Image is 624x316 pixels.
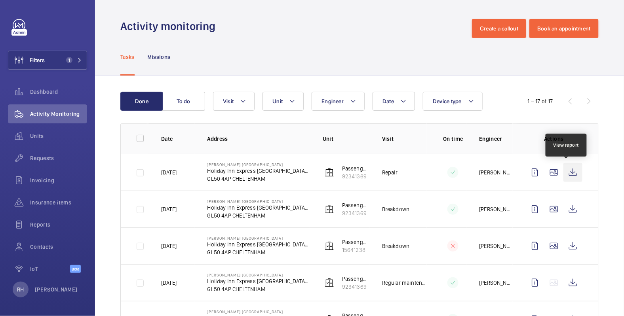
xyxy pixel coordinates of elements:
p: On time [439,135,466,143]
p: Holiday Inn Express [GEOGRAPHIC_DATA], an [GEOGRAPHIC_DATA] [207,204,310,212]
div: View report [554,142,579,149]
p: [PERSON_NAME] [GEOGRAPHIC_DATA] [207,162,310,167]
p: RH [17,286,24,293]
p: [DATE] [161,279,177,287]
p: Unit [323,135,369,143]
span: Engineer [322,98,344,104]
button: Visit [213,92,255,111]
p: Breakdown [382,205,410,213]
p: Holiday Inn Express [GEOGRAPHIC_DATA], an [GEOGRAPHIC_DATA] [207,240,310,248]
button: Create a callout [472,19,526,38]
span: Activity Monitoring [30,110,87,118]
p: Tasks [120,53,135,61]
button: To do [162,92,205,111]
button: Device type [423,92,483,111]
button: Engineer [312,92,365,111]
p: [PERSON_NAME] [GEOGRAPHIC_DATA] [207,199,310,204]
p: Regular maintenance [382,279,427,287]
p: 15641238 [342,246,369,254]
h1: Activity monitoring [120,19,220,34]
span: Invoicing [30,176,87,184]
span: Visit [223,98,234,104]
p: Address [207,135,310,143]
p: [PERSON_NAME] [479,279,513,287]
p: GL50 4AP CHELTENHAM [207,285,310,293]
span: Insurance items [30,199,87,206]
img: elevator.svg [325,204,334,214]
p: 92341369 [342,172,369,180]
span: 1 [66,57,72,63]
p: Holiday Inn Express [GEOGRAPHIC_DATA], an [GEOGRAPHIC_DATA] [207,167,310,175]
p: Date [161,135,195,143]
span: IoT [30,265,70,273]
p: Passenger Lift 2 [342,201,369,209]
button: Done [120,92,163,111]
button: Book an appointment [529,19,599,38]
span: Filters [30,56,45,64]
span: Dashboard [30,88,87,96]
span: Units [30,132,87,140]
p: Actions [525,135,582,143]
p: [DATE] [161,205,177,213]
p: [PERSON_NAME] [GEOGRAPHIC_DATA] [207,272,310,277]
span: Device type [433,98,462,104]
span: Date [382,98,394,104]
p: Holiday Inn Express [GEOGRAPHIC_DATA], an [GEOGRAPHIC_DATA] [207,277,310,285]
p: Passenger Lift 2 [342,275,369,283]
p: [DATE] [161,168,177,176]
img: elevator.svg [325,278,334,288]
p: GL50 4AP CHELTENHAM [207,175,310,183]
img: elevator.svg [325,241,334,251]
img: elevator.svg [325,168,334,177]
p: 92341369 [342,283,369,291]
button: Unit [263,92,304,111]
span: Contacts [30,243,87,251]
span: Beta [70,265,81,273]
button: Filters1 [8,51,87,70]
button: Date [373,92,415,111]
p: GL50 4AP CHELTENHAM [207,212,310,219]
p: Missions [147,53,171,61]
p: GL50 4AP CHELTENHAM [207,248,310,256]
p: [PERSON_NAME] [35,286,78,293]
span: Reports [30,221,87,229]
p: [PERSON_NAME] [479,242,513,250]
div: 1 – 17 of 17 [528,97,553,105]
p: Passenger Lift 1 [342,238,369,246]
p: [PERSON_NAME] [479,205,513,213]
span: Requests [30,154,87,162]
p: Repair [382,168,398,176]
p: [PERSON_NAME] [479,168,513,176]
p: [PERSON_NAME] [GEOGRAPHIC_DATA] [207,309,310,314]
p: Visit [382,135,427,143]
p: [PERSON_NAME] [GEOGRAPHIC_DATA] [207,236,310,240]
p: Engineer [479,135,513,143]
p: [DATE] [161,242,177,250]
p: Passenger Lift 2 [342,165,369,172]
span: Unit [272,98,283,104]
p: Breakdown [382,242,410,250]
p: 92341369 [342,209,369,217]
